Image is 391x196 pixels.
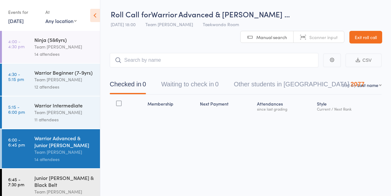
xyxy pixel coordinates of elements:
[145,97,197,114] div: Membership
[349,31,382,43] a: Exit roll call
[34,174,95,188] div: Junior [PERSON_NAME] & Black Belt
[34,188,95,195] div: Team [PERSON_NAME]
[111,9,151,19] span: Roll Call for
[203,21,239,27] span: Taekwondo Room
[34,76,95,83] div: Team [PERSON_NAME]
[197,97,254,114] div: Next Payment
[34,43,95,50] div: Team [PERSON_NAME]
[34,156,95,163] div: 14 attendees
[2,31,100,63] a: 4:00 -4:30 pmNinja (5&6yrs)Team [PERSON_NAME]14 attendees
[34,83,95,90] div: 12 attendees
[8,7,39,17] div: Events for
[2,64,100,96] a: 4:30 -5:15 pmWarrior Beginner (7-9yrs)Team [PERSON_NAME]12 attendees
[45,7,77,17] div: At
[234,78,365,94] button: Other students in [GEOGRAPHIC_DATA]2077
[215,81,219,88] div: 0
[8,39,25,49] time: 4:00 - 4:30 pm
[34,135,95,148] div: Warrior Advanced & Junior [PERSON_NAME]
[8,72,24,82] time: 4:30 - 5:15 pm
[45,17,77,24] div: Any location
[8,104,25,114] time: 5:15 - 6:00 pm
[34,109,95,116] div: Team [PERSON_NAME]
[2,129,100,168] a: 6:00 -6:45 pmWarrior Advanced & Junior [PERSON_NAME]Team [PERSON_NAME]14 attendees
[350,81,365,88] div: 2077
[346,54,382,67] button: CSV
[110,53,318,67] input: Search by name
[161,78,219,94] button: Waiting to check in0
[357,82,378,88] div: Last name
[309,34,338,40] span: Scanner input
[254,97,314,114] div: Atten­dances
[256,34,287,40] span: Manual search
[314,97,382,114] div: Style
[110,78,146,94] button: Checked in0
[8,177,24,187] time: 6:45 - 7:30 pm
[8,17,24,24] a: [DATE]
[143,81,146,88] div: 0
[34,69,95,76] div: Warrior Beginner (7-9yrs)
[342,82,356,88] label: Sort by
[257,107,312,111] div: since last grading
[34,36,95,43] div: Ninja (5&6yrs)
[151,9,290,19] span: Warrior Advanced & [PERSON_NAME] …
[145,21,193,27] span: Team [PERSON_NAME]
[2,96,100,129] a: 5:15 -6:00 pmWarrior IntermediateTeam [PERSON_NAME]11 attendees
[34,116,95,123] div: 11 attendees
[34,102,95,109] div: Warrior Intermediate
[317,107,379,111] div: Current / Next Rank
[34,50,95,58] div: 14 attendees
[8,137,25,147] time: 6:00 - 6:45 pm
[34,148,95,156] div: Team [PERSON_NAME]
[111,21,136,27] span: [DATE] 18:00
